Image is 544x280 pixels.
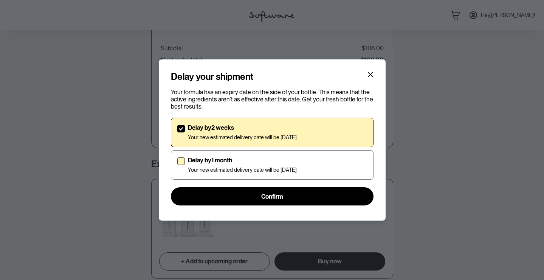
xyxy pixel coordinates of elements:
[188,157,297,164] p: Delay by 1 month
[364,68,377,81] button: Close
[188,134,297,141] p: Your new estimated delivery date will be [DATE]
[171,72,253,82] h4: Delay your shipment
[261,193,283,200] span: Confirm
[171,187,374,205] button: Confirm
[171,89,374,110] p: Your formula has an expiry date on the side of your bottle. This means that the active ingredient...
[188,167,297,173] p: Your new estimated delivery date will be [DATE]
[188,124,297,131] p: Delay by 2 weeks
